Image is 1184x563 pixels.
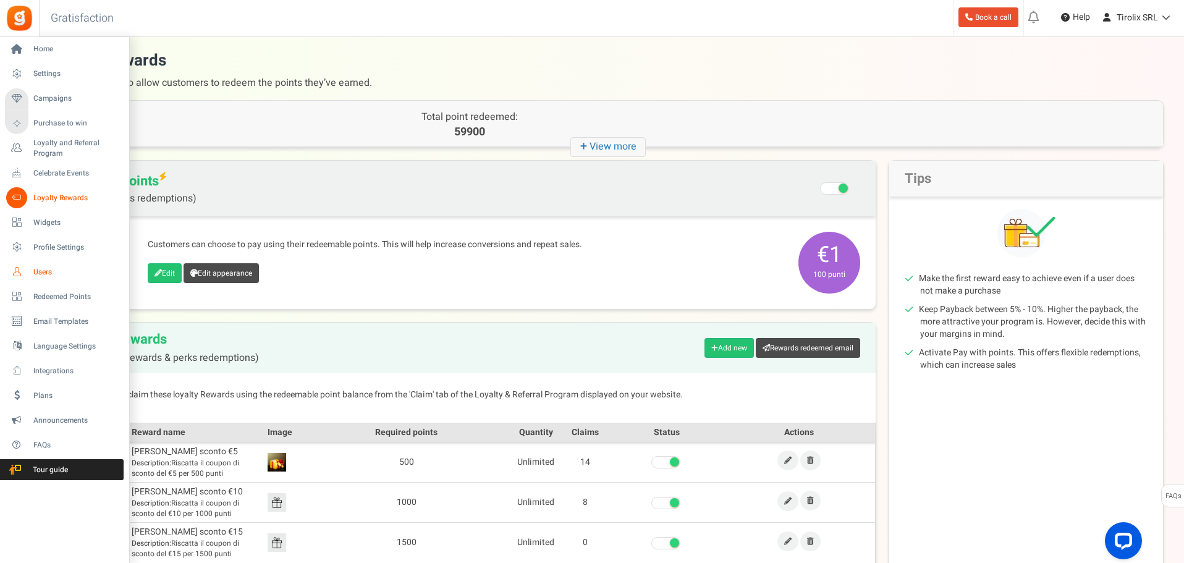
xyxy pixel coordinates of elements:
a: Edit [148,263,182,283]
a: Edit appearance [184,263,259,283]
span: Pay with points [67,173,197,204]
h2: Loyalty Rewards [67,332,259,364]
td: Unlimited [511,482,560,522]
b: Description: [132,497,171,509]
a: Loyalty Rewards [5,187,124,208]
th: Reward name [129,423,264,442]
span: FAQs [33,440,120,451]
li: Keep Payback between 5% - 10%. Higher the payback, the more attractive your program is. However, ... [920,303,1148,341]
th: Required points [302,423,511,442]
td: 8 [560,482,610,522]
a: Remove [800,531,821,551]
p: 59900 [331,124,608,140]
img: Reward [268,493,286,512]
a: Plans [5,385,124,406]
span: Plans [33,391,120,401]
small: 100 punti [801,269,857,280]
span: Users [33,267,120,277]
a: Remove [800,491,821,510]
a: Book a call [958,7,1018,27]
td: 1000 [302,482,511,522]
p: Customers can choose to pay using their redeemable points. This will help increase conversions an... [148,239,786,251]
p: Customers can claim these loyalty Rewards using the redeemable point balance from the 'Claim' tab... [67,389,860,401]
a: Widgets [5,212,124,233]
img: Reward [268,533,286,552]
b: Description: [132,457,171,468]
a: Help [1056,7,1095,27]
span: Riscatta il coupon di sconto del €10 per 1000 punti [132,498,261,519]
span: Celebrate Events [33,168,120,179]
span: (Fixed points rewards & perks redemptions) [67,353,259,364]
span: Tirolix SRL [1117,11,1158,24]
span: Integrations [33,366,120,376]
a: Profile Settings [5,237,124,258]
a: Language Settings [5,336,124,357]
span: Riscatta il coupon di sconto del €5 per 500 punti [132,458,261,479]
span: Profile Settings [33,242,120,253]
h2: Tips [889,161,1163,197]
a: FAQs [5,434,124,455]
a: Rewards redeemed email [756,338,860,358]
a: Add new [704,338,754,358]
span: €1 [798,232,860,294]
img: Tips [997,209,1055,257]
span: Widgets [33,218,120,228]
span: Loyalty and Referral Program [33,138,124,159]
a: Email Templates [5,311,124,332]
span: FAQs [1165,485,1182,508]
span: Email Templates [33,316,120,327]
a: Purchase to win [5,113,124,134]
a: Celebrate Events [5,163,124,184]
th: Quantity [511,423,560,442]
td: 1500 [302,523,511,563]
span: Loyalty Rewards [33,193,120,203]
span: Multiple options to allow customers to redeem the points they’ve earned. [51,72,1164,94]
a: Integrations [5,360,124,381]
strong: + [580,138,590,156]
img: Reward [268,453,286,472]
span: (Flexible points redemptions) [67,193,197,204]
i: View more [570,137,646,157]
a: Users [5,261,124,282]
td: [PERSON_NAME] sconto €15 [129,523,264,563]
a: Edit [777,451,798,470]
th: Image [264,423,302,442]
h3: Gratisfaction [37,6,127,31]
span: Announcements [33,415,120,426]
td: 0 [560,523,610,563]
a: Home [5,39,124,60]
a: Redeemed Points [5,286,124,307]
a: Loyalty and Referral Program [5,138,124,159]
b: Description: [132,538,171,549]
li: Activate Pay with points. This offers flexible redemptions, which can increase sales [920,347,1148,371]
span: Settings [33,69,120,79]
span: Help [1070,11,1090,23]
span: Home [33,44,120,54]
a: Remove [800,451,821,470]
h1: Loyalty rewards [51,49,1164,94]
a: Edit [777,491,798,511]
p: Total point redeemed: [331,110,608,124]
li: Make the first reward easy to achieve even if a user does not make a purchase [920,273,1148,297]
img: Gratisfaction [6,4,33,32]
th: Actions [724,423,876,442]
span: Riscatta il coupon di sconto del €15 per 1500 punti [132,538,261,559]
th: Status [610,423,723,442]
a: Edit [777,531,798,551]
span: Language Settings [33,341,120,352]
a: Settings [5,64,124,85]
span: Redeemed Points [33,292,120,302]
td: [PERSON_NAME] sconto €5 [129,442,264,482]
span: Purchase to win [33,118,120,129]
th: Claims [560,423,610,442]
a: Announcements [5,410,124,431]
td: Unlimited [511,523,560,563]
td: 500 [302,442,511,482]
td: Unlimited [511,442,560,482]
span: Tour guide [6,465,92,475]
td: [PERSON_NAME] sconto €10 [129,482,264,522]
span: Campaigns [33,93,120,104]
td: 14 [560,442,610,482]
a: Campaigns [5,88,124,109]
